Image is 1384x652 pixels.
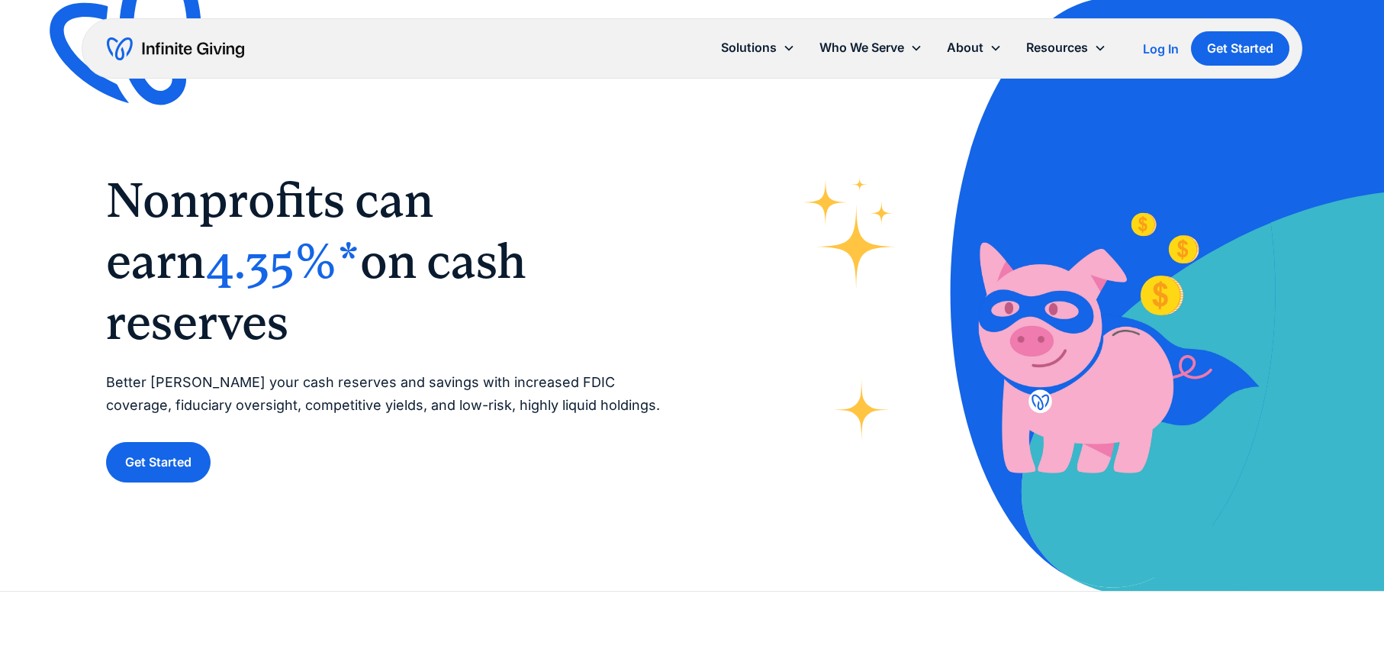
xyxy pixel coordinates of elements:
div: Resources [1014,31,1118,64]
div: About [947,37,983,58]
div: Who We Serve [807,31,935,64]
div: Solutions [721,37,777,58]
a: Log In [1143,40,1179,58]
div: About [935,31,1014,64]
a: Get Started [106,442,211,483]
h1: ‍ ‍ [106,169,661,353]
div: Resources [1026,37,1088,58]
span: on cash reserves [106,233,526,350]
div: Log In [1143,43,1179,55]
a: home [107,37,244,61]
div: Who We Serve [819,37,904,58]
a: Get Started [1191,31,1289,66]
p: Better [PERSON_NAME] your cash reserves and savings with increased FDIC coverage, fiduciary overs... [106,371,661,418]
span: Nonprofits can earn [106,172,433,289]
span: 4.35%* [205,233,360,289]
div: Solutions [709,31,807,64]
